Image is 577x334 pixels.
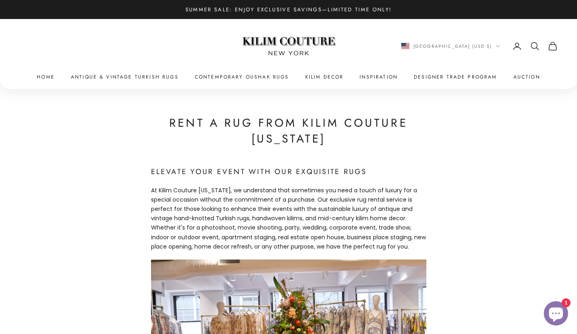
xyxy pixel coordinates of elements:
a: Inspiration [360,73,398,81]
img: Logo of Kilim Couture New York [238,27,339,66]
a: Auction [513,73,540,81]
nav: Primary navigation [19,73,558,81]
h1: Rent a Rug from Kilim Couture [US_STATE] [151,115,426,147]
span: [GEOGRAPHIC_DATA] (USD $) [413,43,492,50]
p: Summer Sale: Enjoy Exclusive Savings—Limited Time Only! [185,5,392,14]
a: Contemporary Oushak Rugs [195,73,289,81]
img: United States [401,43,409,49]
p: At Kilim Couture [US_STATE], we understand that sometimes you need a touch of luxury for a specia... [151,186,426,251]
button: Change country or currency [401,43,500,50]
a: Home [37,73,55,81]
h4: Elevate Your Event with Our Exquisite Rugs [151,166,426,178]
summary: Kilim Decor [305,73,344,81]
nav: Secondary navigation [401,41,558,51]
a: Antique & Vintage Turkish Rugs [71,73,179,81]
a: Designer Trade Program [414,73,497,81]
inbox-online-store-chat: Shopify online store chat [541,301,571,328]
